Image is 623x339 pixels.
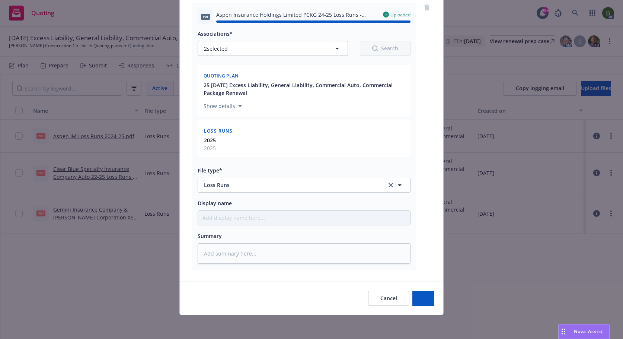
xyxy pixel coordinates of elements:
[386,181,395,190] a: clear selection
[559,324,568,339] div: Drag to move
[204,45,228,53] span: 2 selected
[201,14,210,19] span: pdf
[198,211,410,225] input: Add display name here...
[198,178,410,193] button: Loss Runsclear selection
[198,167,222,174] span: File type*
[198,30,233,37] span: Associations*
[412,295,434,302] span: Add files
[198,200,232,207] span: Display name
[204,181,376,189] span: Loss Runs
[368,291,409,306] button: Cancel
[390,12,410,18] span: Uploaded
[412,291,434,306] button: Add files
[558,324,610,339] button: Nova Assist
[574,328,603,335] span: Nova Assist
[204,128,233,134] span: Loss Runs
[204,137,216,144] strong: 2025
[204,81,406,97] button: 25 [DATE] Excess Liability, General Liability, Commercial Auto, Commercial Package Renewal
[198,232,222,240] span: Summary
[198,41,348,56] button: 2selected
[216,11,377,19] span: Aspen Insurance Holdings Limited PCKG 24-25 Loss Runs - Valued [DATE].pdf
[380,295,397,302] span: Cancel
[204,73,239,79] span: Quoting plan
[422,3,431,12] a: remove
[201,102,245,111] button: Show details
[204,144,216,152] span: 2025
